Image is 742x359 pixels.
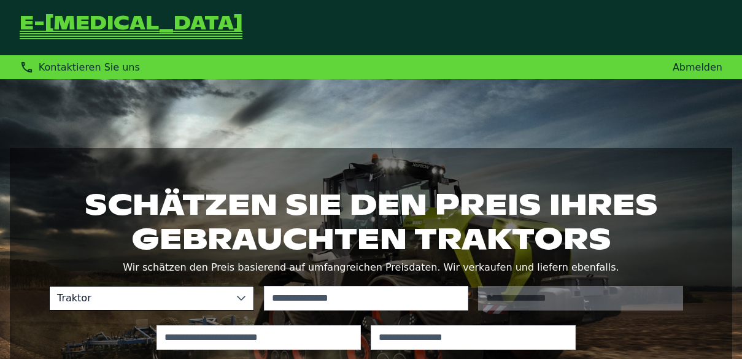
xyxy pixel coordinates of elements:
div: Kontaktieren Sie uns [20,60,140,74]
a: Abmelden [673,61,722,73]
h1: Schätzen Sie den Preis Ihres gebrauchten Traktors [49,187,693,256]
p: Wir schätzen den Preis basierend auf umfangreichen Preisdaten. Wir verkaufen und liefern ebenfalls. [49,259,693,276]
span: Traktor [50,287,229,310]
span: Kontaktieren Sie uns [39,61,140,73]
a: Zurück zur Startseite [20,15,242,41]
